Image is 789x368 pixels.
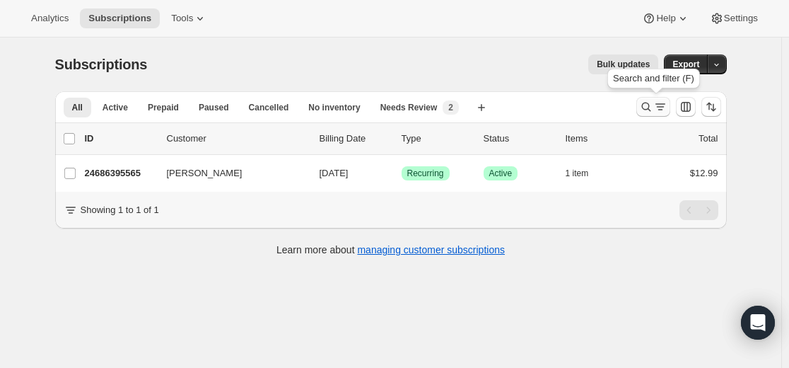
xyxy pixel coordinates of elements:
[448,102,453,113] span: 2
[636,97,670,117] button: Search and filter results
[597,59,650,70] span: Bulk updates
[163,8,216,28] button: Tools
[407,168,444,179] span: Recurring
[55,57,148,72] span: Subscriptions
[699,132,718,146] p: Total
[85,132,718,146] div: IDCustomerBilling DateTypeStatusItemsTotal
[249,102,289,113] span: Cancelled
[664,54,708,74] button: Export
[88,13,151,24] span: Subscriptions
[566,132,636,146] div: Items
[167,166,242,180] span: [PERSON_NAME]
[85,166,156,180] p: 24686395565
[701,97,721,117] button: Sort the results
[672,59,699,70] span: Export
[23,8,77,28] button: Analytics
[701,8,766,28] button: Settings
[85,163,718,183] div: 24686395565[PERSON_NAME][DATE]SuccessRecurringSuccessActive1 item$12.99
[566,168,589,179] span: 1 item
[31,13,69,24] span: Analytics
[588,54,658,74] button: Bulk updates
[357,244,505,255] a: managing customer subscriptions
[320,168,349,178] span: [DATE]
[724,13,758,24] span: Settings
[380,102,438,113] span: Needs Review
[167,132,308,146] p: Customer
[85,132,156,146] p: ID
[308,102,360,113] span: No inventory
[81,203,159,217] p: Showing 1 to 1 of 1
[171,13,193,24] span: Tools
[741,306,775,340] div: Open Intercom Messenger
[72,102,83,113] span: All
[676,97,696,117] button: Customize table column order and visibility
[80,8,160,28] button: Subscriptions
[470,98,493,117] button: Create new view
[489,168,513,179] span: Active
[690,168,718,178] span: $12.99
[320,132,390,146] p: Billing Date
[402,132,472,146] div: Type
[484,132,554,146] p: Status
[276,243,505,257] p: Learn more about
[103,102,128,113] span: Active
[199,102,229,113] span: Paused
[566,163,604,183] button: 1 item
[656,13,675,24] span: Help
[148,102,179,113] span: Prepaid
[158,162,300,185] button: [PERSON_NAME]
[633,8,698,28] button: Help
[679,200,718,220] nav: Pagination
